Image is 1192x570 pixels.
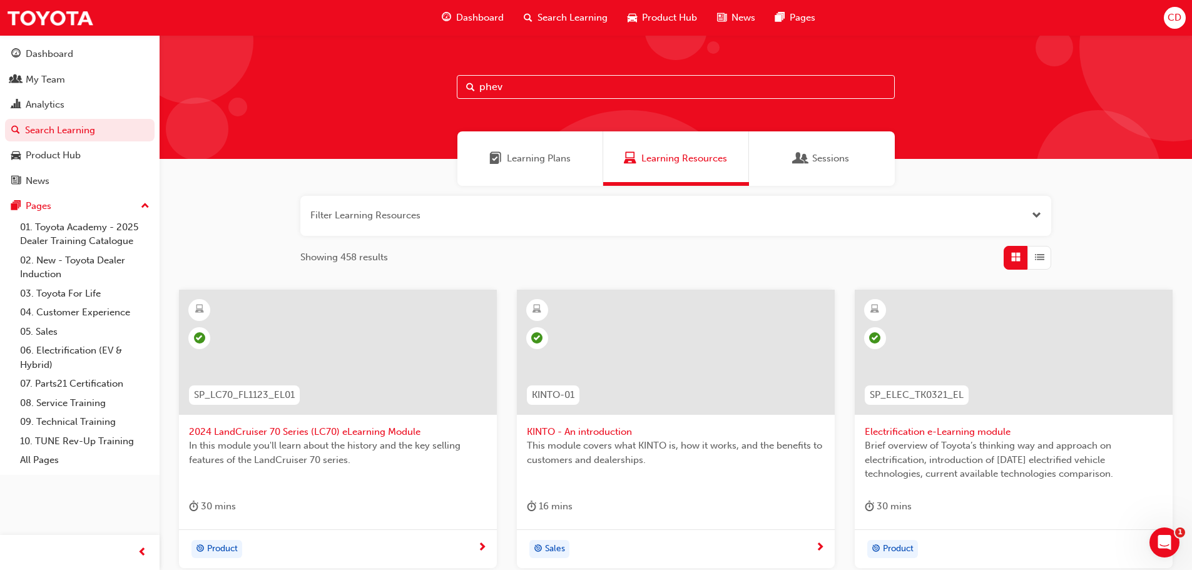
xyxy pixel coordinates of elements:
[1032,208,1041,223] button: Open the filter
[300,250,388,265] span: Showing 458 results
[15,303,155,322] a: 04. Customer Experience
[883,542,914,556] span: Product
[5,43,155,66] a: Dashboard
[489,151,502,166] span: Learning Plans
[865,439,1163,481] span: Brief overview of Toyota’s thinking way and approach on electrification, introduction of [DATE] e...
[812,151,849,166] span: Sessions
[5,40,155,195] button: DashboardMy TeamAnalyticsSearch LearningProduct HubNews
[15,450,155,470] a: All Pages
[477,542,487,554] span: next-icon
[870,302,879,318] span: learningResourceType_ELEARNING-icon
[11,49,21,60] span: guage-icon
[189,439,487,467] span: In this module you'll learn about the history and the key selling features of the LandCruiser 70 ...
[1175,527,1185,537] span: 1
[15,412,155,432] a: 09. Technical Training
[432,5,514,31] a: guage-iconDashboard
[603,131,749,186] a: Learning ResourcesLearning Resources
[865,499,874,514] span: duration-icon
[872,541,880,557] span: target-icon
[195,302,204,318] span: learningResourceType_ELEARNING-icon
[5,195,155,218] button: Pages
[707,5,765,31] a: news-iconNews
[524,10,532,26] span: search-icon
[618,5,707,31] a: car-iconProduct Hub
[194,388,295,402] span: SP_LC70_FL1123_EL01
[545,542,565,556] span: Sales
[442,10,451,26] span: guage-icon
[26,98,64,112] div: Analytics
[865,425,1163,439] span: Electrification e-Learning module
[15,432,155,451] a: 10. TUNE Rev-Up Training
[527,499,573,514] div: 16 mins
[870,388,964,402] span: SP_ELEC_TK0321_EL
[1035,250,1044,265] span: List
[537,11,608,25] span: Search Learning
[26,148,81,163] div: Product Hub
[11,74,21,86] span: people-icon
[717,10,726,26] span: news-icon
[11,201,21,212] span: pages-icon
[731,11,755,25] span: News
[15,394,155,413] a: 08. Service Training
[641,151,727,166] span: Learning Resources
[855,290,1173,569] a: SP_ELEC_TK0321_ELElectrification e-Learning moduleBrief overview of Toyota’s thinking way and app...
[749,131,895,186] a: SessionsSessions
[5,68,155,91] a: My Team
[527,499,536,514] span: duration-icon
[457,75,895,99] input: Search...
[456,11,504,25] span: Dashboard
[194,332,205,344] span: learningRecordVerb_PASS-icon
[138,545,147,561] span: prev-icon
[1011,250,1021,265] span: Grid
[507,151,571,166] span: Learning Plans
[517,290,835,569] a: KINTO-01KINTO - An introductionThis module covers what KINTO is, how it works, and the benefits t...
[1149,527,1179,557] iframe: Intercom live chat
[5,93,155,116] a: Analytics
[26,174,49,188] div: News
[1168,11,1181,25] span: CD
[815,542,825,554] span: next-icon
[5,170,155,193] a: News
[534,541,543,557] span: target-icon
[207,542,238,556] span: Product
[466,80,475,94] span: Search
[628,10,637,26] span: car-icon
[514,5,618,31] a: search-iconSearch Learning
[527,439,825,467] span: This module covers what KINTO is, how it works, and the benefits to customers and dealerships.
[26,47,73,61] div: Dashboard
[642,11,697,25] span: Product Hub
[15,374,155,394] a: 07. Parts21 Certification
[11,125,20,136] span: search-icon
[141,198,150,215] span: up-icon
[15,218,155,251] a: 01. Toyota Academy - 2025 Dealer Training Catalogue
[11,150,21,161] span: car-icon
[189,499,236,514] div: 30 mins
[6,4,94,32] img: Trak
[457,131,603,186] a: Learning PlansLearning Plans
[790,11,815,25] span: Pages
[765,5,825,31] a: pages-iconPages
[15,341,155,374] a: 06. Electrification (EV & Hybrid)
[15,284,155,303] a: 03. Toyota For Life
[15,251,155,284] a: 02. New - Toyota Dealer Induction
[5,144,155,167] a: Product Hub
[189,425,487,439] span: 2024 LandCruiser 70 Series (LC70) eLearning Module
[11,99,21,111] span: chart-icon
[624,151,636,166] span: Learning Resources
[189,499,198,514] span: duration-icon
[26,199,51,213] div: Pages
[531,332,543,344] span: learningRecordVerb_PASS-icon
[869,332,880,344] span: learningRecordVerb_COMPLETE-icon
[5,119,155,142] a: Search Learning
[196,541,205,557] span: target-icon
[532,302,541,318] span: learningResourceType_ELEARNING-icon
[26,73,65,87] div: My Team
[15,322,155,342] a: 05. Sales
[865,499,912,514] div: 30 mins
[795,151,807,166] span: Sessions
[179,290,497,569] a: SP_LC70_FL1123_EL012024 LandCruiser 70 Series (LC70) eLearning ModuleIn this module you'll learn ...
[532,388,574,402] span: KINTO-01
